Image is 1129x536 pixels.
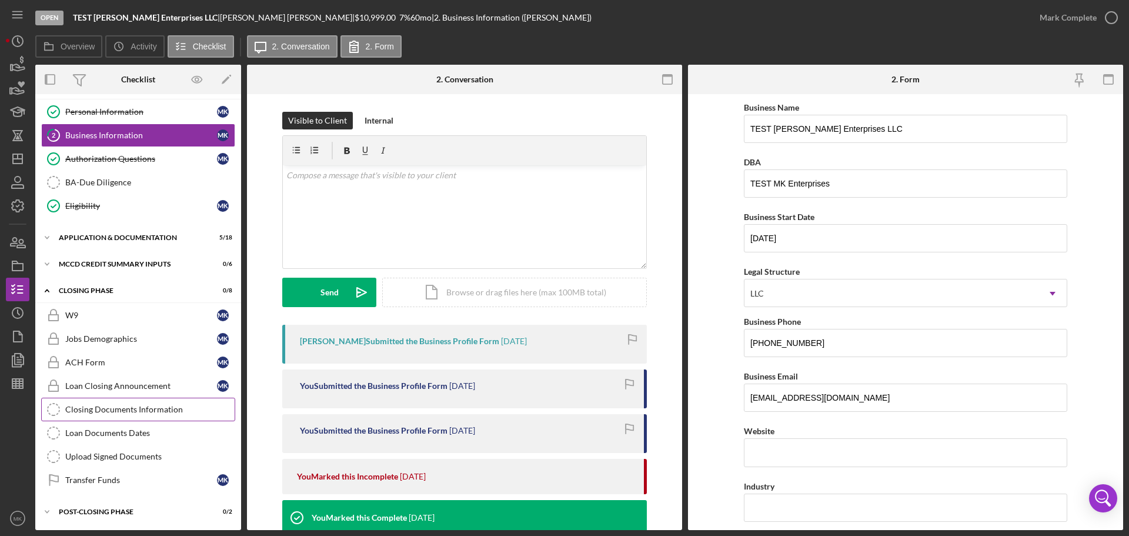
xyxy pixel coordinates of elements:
div: 60 mo [410,13,432,22]
div: Personal Information [65,107,217,116]
div: M K [217,333,229,345]
div: Loan Closing Announcement [65,381,217,391]
div: Open [35,11,64,25]
label: DBA [744,157,761,167]
label: Overview [61,42,95,51]
div: Mark Complete [1040,6,1097,29]
a: Upload Signed Documents [41,445,235,468]
label: Industry [744,481,774,491]
div: 2. Form [891,75,920,84]
div: 0 / 2 [211,508,232,515]
a: Personal InformationMK [41,100,235,124]
a: Loan Closing AnnouncementMK [41,374,235,398]
button: Mark Complete [1028,6,1123,29]
label: Business Email [744,371,798,381]
div: | [73,13,220,22]
button: 2. Conversation [247,35,338,58]
a: 2Business InformationMK [41,124,235,147]
text: MK [14,515,22,522]
label: Website [744,426,774,436]
label: Business Phone [744,317,801,327]
div: Eligibility [65,201,217,211]
div: M K [217,474,229,486]
time: 2025-05-27 17:12 [501,337,527,346]
button: 2. Form [340,35,402,58]
button: Visible to Client [282,112,353,129]
div: ACH Form [65,358,217,367]
a: Transfer FundsMK [41,468,235,492]
a: Closing Documents Information [41,398,235,421]
div: MCCD Credit Summary Inputs [59,261,203,268]
label: Checklist [193,42,226,51]
a: Loan Documents Dates [41,421,235,445]
button: Activity [105,35,164,58]
div: Transfer Funds [65,475,217,485]
div: 7 % [399,13,410,22]
div: 2. Conversation [436,75,493,84]
time: 2025-05-12 15:41 [409,513,435,522]
div: 0 / 6 [211,261,232,268]
div: You Marked this Complete [312,513,407,522]
div: W9 [65,311,217,320]
div: Closing Phase [59,287,203,294]
div: Open Intercom Messenger [1089,484,1117,512]
div: Jobs Demographics [65,334,217,344]
div: Internal [365,112,393,129]
tspan: 2 [52,131,55,139]
div: M K [217,106,229,118]
div: You Submitted the Business Profile Form [300,426,447,435]
time: 2025-05-27 17:08 [449,426,475,435]
button: MK [6,507,29,530]
a: BA-Due Diligence [41,171,235,194]
div: 5 / 18 [211,234,232,241]
div: M K [217,357,229,368]
div: M K [217,200,229,212]
div: Closing Documents Information [65,405,235,414]
a: EligibilityMK [41,194,235,218]
label: Activity [131,42,156,51]
label: 2. Form [366,42,394,51]
div: [PERSON_NAME] [PERSON_NAME] | [220,13,355,22]
div: Upload Signed Documents [65,452,235,461]
div: Post-Closing Phase [59,508,203,515]
button: Send [282,278,376,307]
div: M K [217,380,229,392]
label: Business Start Date [744,212,814,222]
div: Checklist [121,75,155,84]
div: You Marked this Incomplete [297,472,398,481]
a: Authorization QuestionsMK [41,147,235,171]
time: 2025-05-27 17:07 [400,472,426,481]
time: 2025-05-27 17:09 [449,381,475,391]
a: Jobs DemographicsMK [41,327,235,351]
div: | 2. Business Information ([PERSON_NAME]) [432,13,592,22]
div: [PERSON_NAME] Submitted the Business Profile Form [300,337,499,346]
div: Business Information [65,131,217,140]
div: M K [217,153,229,165]
div: Authorization Questions [65,154,217,164]
div: 0 / 8 [211,287,232,294]
b: TEST [PERSON_NAME] Enterprises LLC [73,12,218,22]
div: BA-Due Diligence [65,178,235,187]
div: M K [217,309,229,321]
label: Business Name [744,102,799,112]
a: W9MK [41,304,235,327]
button: Internal [359,112,399,129]
div: Send [320,278,339,307]
button: Checklist [168,35,234,58]
div: You Submitted the Business Profile Form [300,381,447,391]
div: Loan Documents Dates [65,428,235,438]
label: 2. Conversation [272,42,330,51]
div: M K [217,129,229,141]
div: Application & Documentation [59,234,203,241]
a: ACH FormMK [41,351,235,374]
div: $10,999.00 [355,13,399,22]
div: Visible to Client [288,112,347,129]
button: Overview [35,35,102,58]
div: LLC [750,289,764,298]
